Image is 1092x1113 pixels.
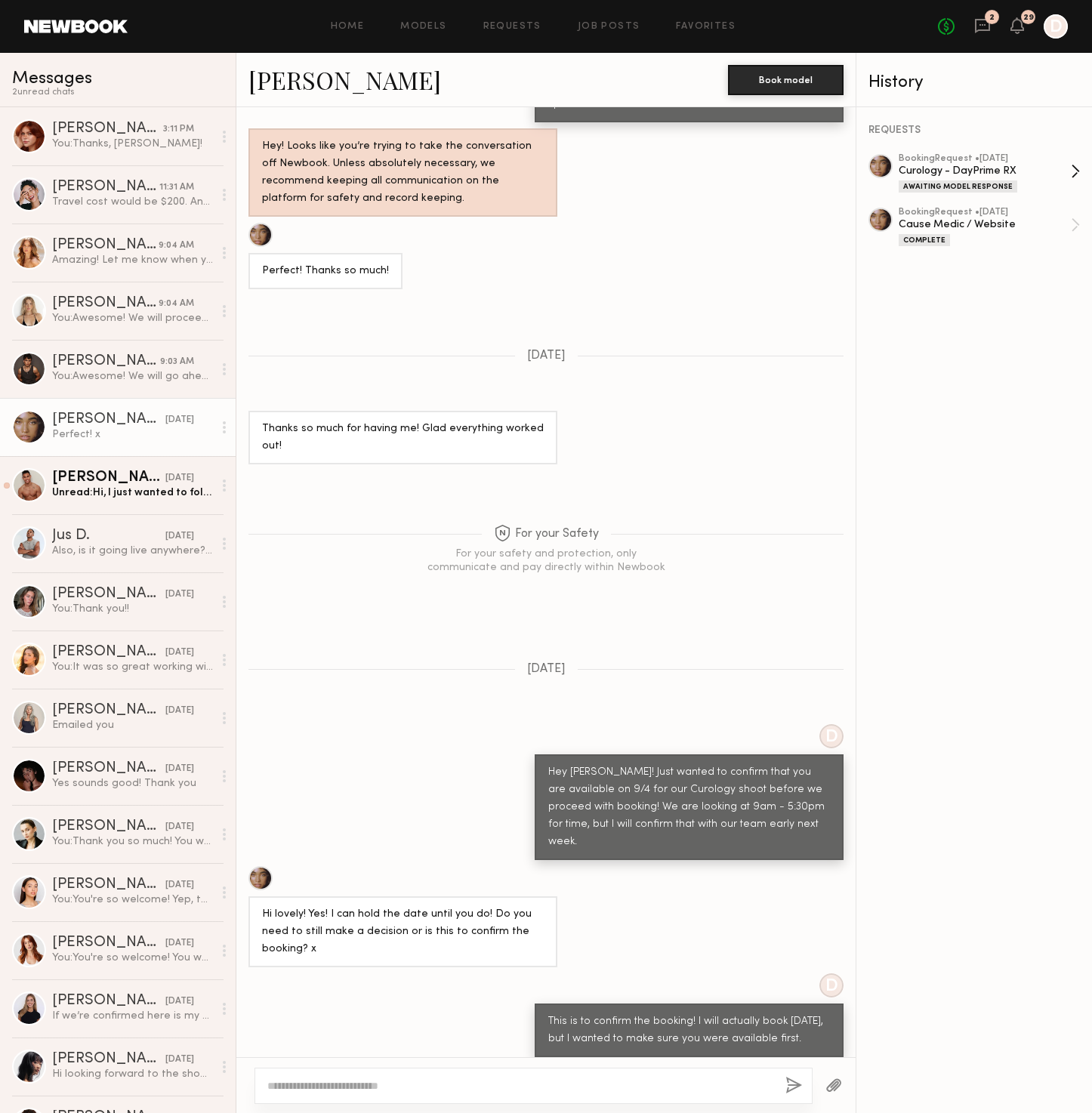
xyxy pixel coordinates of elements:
div: You: You're so welcome! You were amazing!! [52,951,213,965]
div: Complete [899,234,950,246]
div: Perfect! x [52,427,213,442]
div: [PERSON_NAME] [52,122,163,137]
div: [DATE] [165,762,194,776]
div: [PERSON_NAME] [52,703,165,718]
div: [DATE] [165,1053,194,1067]
div: 3:11 PM [163,122,194,137]
div: Also, is it going live anywhere? Ie their site, IG, etc.. [52,544,213,558]
div: [PERSON_NAME] [52,412,165,427]
div: 9:04 AM [159,297,194,311]
div: [PERSON_NAME] [52,180,159,195]
div: Amazing! Let me know when you have more information like the address and what I should bring, I’m... [52,253,213,267]
div: [DATE] [165,587,194,602]
div: Thanks so much for having me! Glad everything worked out! [262,421,544,455]
div: REQUESTS [868,125,1080,136]
a: Favorites [676,22,736,32]
div: [PERSON_NAME] [52,761,165,776]
div: 11:31 AM [159,180,194,195]
a: Book model [728,72,844,85]
div: [DATE] [165,820,194,834]
div: Yes sounds good! Thank you [52,776,213,791]
div: You: Awesome! We will go ahead with booking [DATE] and give you more details. [52,369,213,384]
div: [DATE] [165,878,194,893]
div: Awaiting Model Response [899,180,1017,193]
div: You: Thanks, [PERSON_NAME]! [52,137,213,151]
div: 9:04 AM [159,239,194,253]
div: 2 [989,14,995,22]
div: You: It was so great working with you! You crushed it! [52,660,213,674]
div: [PERSON_NAME] [52,587,165,602]
div: [DATE] [165,936,194,951]
div: Emailed you [52,718,213,732]
a: Home [331,22,365,32]
div: Curology - DayPrime RX [899,164,1071,178]
div: Perfect! Thanks so much! [262,263,389,280]
div: [DATE] [165,471,194,486]
div: You: Thank you so much! You were amazing! [52,834,213,849]
div: [DATE] [165,994,194,1009]
div: For your safety and protection, only communicate and pay directly within Newbook [425,547,667,575]
div: booking Request • [DATE] [899,154,1071,164]
div: If we’re confirmed here is my contact info: [PERSON_NAME][EMAIL_ADDRESS][DOMAIN_NAME] Phone: [PHO... [52,1009,213,1023]
span: Messages [12,70,92,88]
div: You: Thank you!! [52,602,213,616]
div: [PERSON_NAME] [52,877,165,893]
div: [PERSON_NAME] [52,936,165,951]
div: Jus D. [52,529,165,544]
div: Cause Medic / Website [899,217,1071,232]
a: [PERSON_NAME] [248,63,441,96]
span: For your Safety [494,525,599,544]
div: Travel cost would be $200. And my rate is $150/hr. Thanks! [52,195,213,209]
div: You: Awesome! We will proceed with booking [DATE]. [52,311,213,325]
div: 9:03 AM [160,355,194,369]
div: [PERSON_NAME] [52,470,165,486]
div: [DATE] [165,413,194,427]
div: [PERSON_NAME] [52,994,165,1009]
div: [PERSON_NAME] [52,1052,165,1067]
div: [DATE] [165,529,194,544]
div: Hey! Looks like you’re trying to take the conversation off Newbook. Unless absolutely necessary, ... [262,138,544,208]
div: Hi looking forward to the shoot [DATE] as well! Yes my sizes are the same but here they are just ... [52,1067,213,1081]
div: [DATE] [165,646,194,660]
div: 29 [1023,14,1034,22]
div: booking Request • [DATE] [899,208,1071,217]
div: Unread: Hi, I just wanted to follow up and see if any of those Curology pictures have been made p... [52,486,213,500]
a: D [1044,14,1068,39]
a: 2 [974,17,991,36]
div: [PERSON_NAME] [52,296,159,311]
a: bookingRequest •[DATE]Cause Medic / WebsiteComplete [899,208,1080,246]
div: You: You're so welcome! Yep, that's perfect! Just paid it. You were amazing!! [52,893,213,907]
button: Book model [728,65,844,95]
div: This is to confirm the booking! I will actually book [DATE], but I wanted to make sure you were a... [548,1013,830,1048]
a: Requests [483,22,541,32]
span: [DATE] [527,350,566,362]
div: [DATE] [165,704,194,718]
div: [PERSON_NAME] [52,354,160,369]
a: bookingRequest •[DATE]Curology - DayPrime RXAwaiting Model Response [899,154,1080,193]
div: Hey [PERSON_NAME]! Just wanted to confirm that you are available on 9/4 for our Curology shoot be... [548,764,830,851]
div: [PERSON_NAME] [52,645,165,660]
a: Models [400,22,446,32]
div: Hi lovely! Yes! I can hold the date until you do! Do you need to still make a decision or is this... [262,906,544,958]
div: [PERSON_NAME] [52,238,159,253]
a: Job Posts [578,22,640,32]
span: [DATE] [527,663,566,676]
div: History [868,74,1080,91]
div: [PERSON_NAME] [52,819,165,834]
